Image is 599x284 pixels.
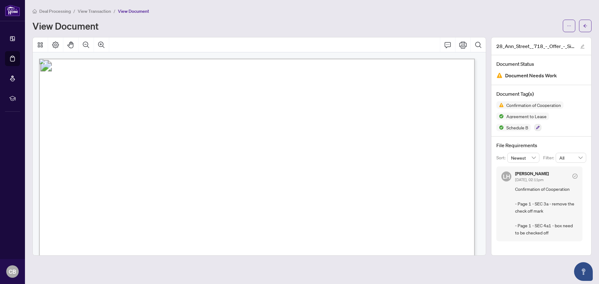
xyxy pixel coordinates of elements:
[496,142,586,149] h4: File Requirements
[118,8,149,14] span: View Document
[572,174,577,179] span: check-circle
[580,44,585,49] span: edit
[515,177,543,182] span: [DATE], 02:11pm
[496,60,586,68] h4: Document Status
[567,24,571,28] span: ellipsis
[511,153,536,162] span: Newest
[515,185,577,237] span: Confirmation of Cooperation - Page 1 - SEC 3a - remove the check off mark - Page 1 - SEC 4a1 - bo...
[583,24,587,28] span: arrow-left
[39,8,71,14] span: Deal Processing
[496,90,586,98] h4: Document Tag(s)
[543,154,556,161] p: Filter:
[496,72,503,79] img: Document Status
[496,124,504,131] img: Status Icon
[496,154,507,161] p: Sort:
[78,8,111,14] span: View Transaction
[73,7,75,15] li: /
[504,125,531,130] span: Schedule B
[504,114,549,118] span: Agreement to Lease
[559,153,582,162] span: All
[114,7,115,15] li: /
[5,5,20,16] img: logo
[496,113,504,120] img: Status Icon
[496,42,574,50] span: 28_Ann_Street__718_-_Offer_-_Signed.pdf
[504,103,563,107] span: Confirmation of Cooperation
[515,171,549,176] h5: [PERSON_NAME]
[32,21,99,31] h1: View Document
[574,262,593,281] button: Open asap
[503,172,510,181] span: LH
[496,101,504,109] img: Status Icon
[505,71,557,80] span: Document Needs Work
[9,267,16,276] span: CB
[32,9,37,13] span: home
